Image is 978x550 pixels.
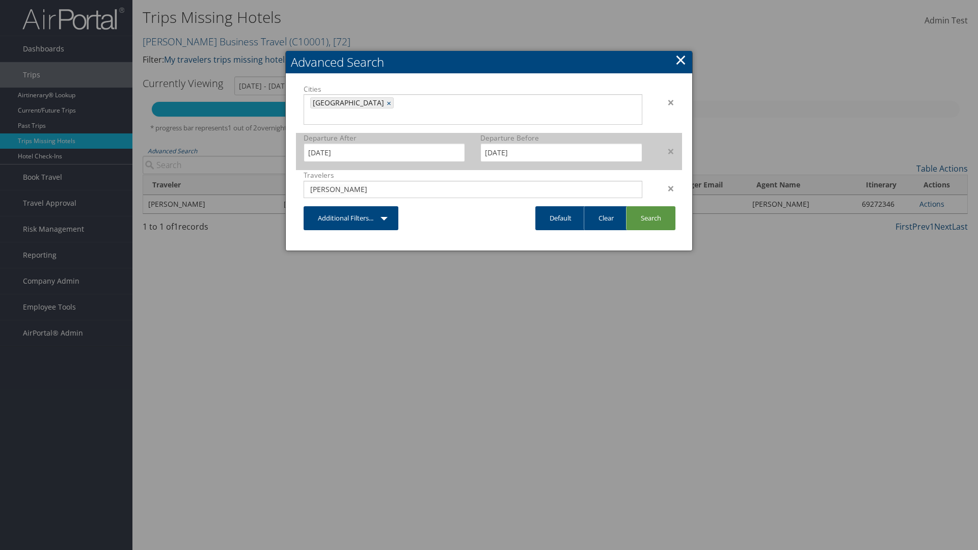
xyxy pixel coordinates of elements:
h2: Advanced Search [286,51,692,73]
div: × [650,145,682,157]
a: Clear [584,206,628,230]
a: Search [626,206,675,230]
a: × [387,98,393,108]
a: Close [675,49,687,70]
label: Travelers [304,170,642,180]
label: Departure After [304,133,465,143]
a: Additional Filters... [304,206,398,230]
div: × [650,96,682,108]
span: [GEOGRAPHIC_DATA] [311,98,384,108]
label: Cities [304,84,642,94]
label: Departure Before [480,133,642,143]
div: × [650,182,682,195]
a: Default [535,206,586,230]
